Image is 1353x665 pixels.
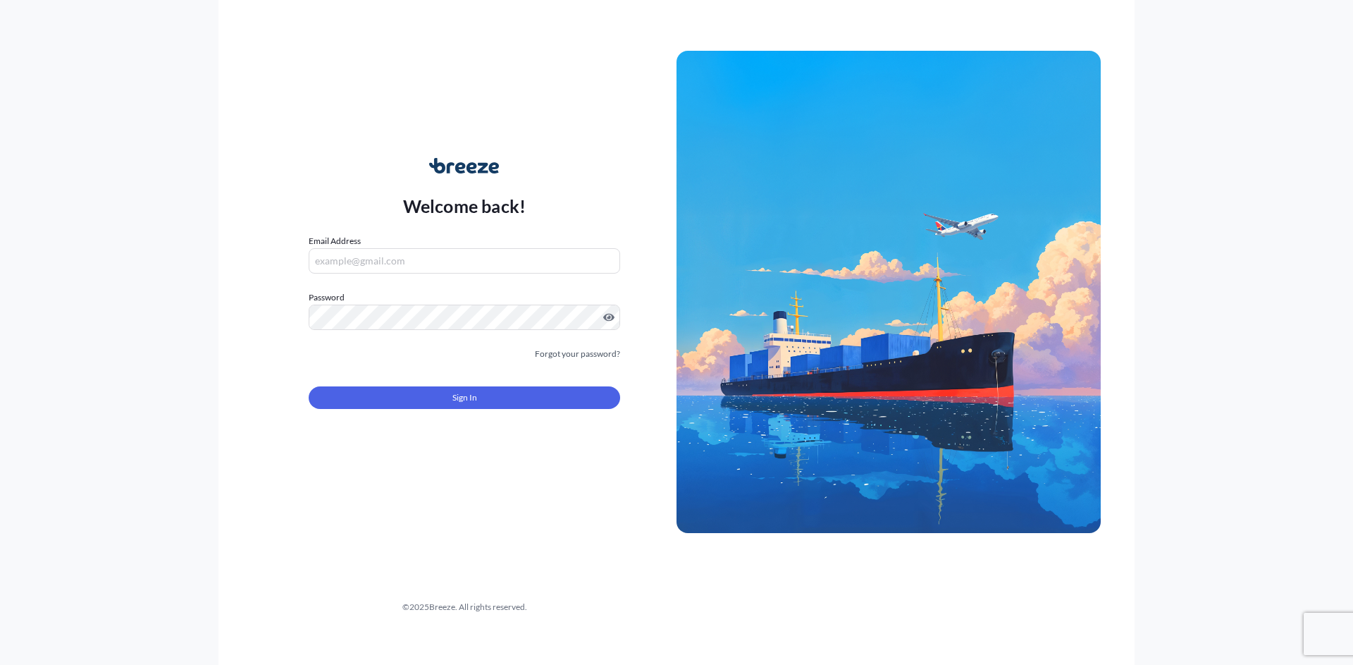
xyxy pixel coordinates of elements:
[309,386,620,409] button: Sign In
[676,51,1101,533] img: Ship illustration
[252,600,676,614] div: © 2025 Breeze. All rights reserved.
[535,347,620,361] a: Forgot your password?
[452,391,477,405] span: Sign In
[309,234,361,248] label: Email Address
[403,195,526,217] p: Welcome back!
[603,312,614,323] button: Show password
[309,248,620,274] input: example@gmail.com
[309,291,620,305] label: Password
